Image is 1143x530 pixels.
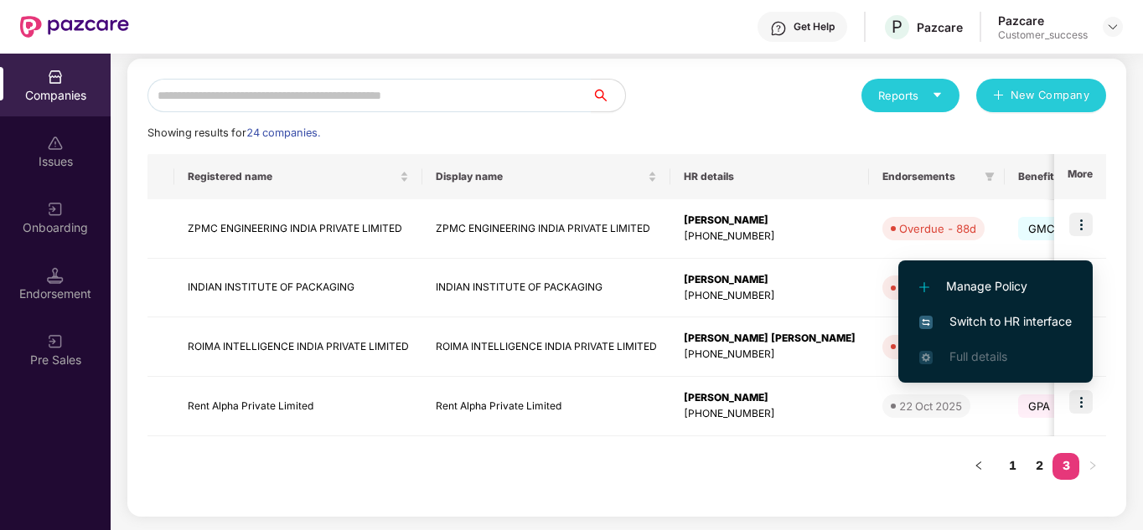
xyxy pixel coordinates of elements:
button: right [1079,453,1106,480]
img: icon [1069,390,1093,414]
div: Customer_success [998,28,1088,42]
span: Registered name [188,170,396,183]
button: left [965,453,992,480]
div: [PERSON_NAME] [684,272,856,288]
div: [PHONE_NUMBER] [684,406,856,422]
span: search [591,89,625,102]
li: 2 [1026,453,1052,480]
span: Full details [949,349,1007,363]
img: New Pazcare Logo [20,16,129,38]
img: svg+xml;base64,PHN2ZyB3aWR0aD0iMjAiIGhlaWdodD0iMjAiIHZpZXdCb3g9IjAgMCAyMCAyMCIgZmlsbD0ibm9uZSIgeG... [47,201,64,218]
div: [PERSON_NAME] [684,390,856,406]
div: Pazcare [917,19,963,35]
div: Overdue - 88d [899,220,976,237]
th: More [1054,154,1106,199]
img: svg+xml;base64,PHN2ZyB4bWxucz0iaHR0cDovL3d3dy53My5vcmcvMjAwMC9zdmciIHdpZHRoPSIxNi4zNjMiIGhlaWdodD... [919,351,933,364]
img: svg+xml;base64,PHN2ZyB4bWxucz0iaHR0cDovL3d3dy53My5vcmcvMjAwMC9zdmciIHdpZHRoPSIxMi4yMDEiIGhlaWdodD... [919,282,929,292]
button: search [591,79,626,112]
span: GMC [1018,217,1066,240]
li: Next Page [1079,453,1106,480]
td: ZPMC ENGINEERING INDIA PRIVATE LIMITED [422,199,670,259]
img: svg+xml;base64,PHN2ZyBpZD0iQ29tcGFuaWVzIiB4bWxucz0iaHR0cDovL3d3dy53My5vcmcvMjAwMC9zdmciIHdpZHRoPS... [47,69,64,85]
div: Pazcare [998,13,1088,28]
td: ROIMA INTELLIGENCE INDIA PRIVATE LIMITED [174,317,422,377]
div: [PHONE_NUMBER] [684,288,856,304]
span: Endorsements [882,170,978,183]
div: Reports [878,87,943,104]
div: [PHONE_NUMBER] [684,347,856,363]
div: Get Help [794,20,835,33]
a: 2 [1026,453,1052,478]
span: right [1088,461,1098,471]
img: svg+xml;base64,PHN2ZyB3aWR0aD0iMjAiIGhlaWdodD0iMjAiIHZpZXdCb3g9IjAgMCAyMCAyMCIgZmlsbD0ibm9uZSIgeG... [47,333,64,350]
span: Switch to HR interface [919,312,1072,331]
li: Previous Page [965,453,992,480]
span: New Company [1011,87,1090,104]
img: icon [1069,213,1093,236]
span: P [892,17,903,37]
span: filter [985,172,995,182]
span: Display name [436,170,644,183]
th: HR details [670,154,869,199]
img: svg+xml;base64,PHN2ZyBpZD0iSXNzdWVzX2Rpc2FibGVkIiB4bWxucz0iaHR0cDovL3d3dy53My5vcmcvMjAwMC9zdmciIH... [47,135,64,152]
li: 1 [999,453,1026,480]
th: Display name [422,154,670,199]
li: 3 [1052,453,1079,480]
button: plusNew Company [976,79,1106,112]
div: [PHONE_NUMBER] [684,229,856,244]
td: ZPMC ENGINEERING INDIA PRIVATE LIMITED [174,199,422,259]
th: Registered name [174,154,422,199]
span: filter [981,167,998,187]
span: plus [993,90,1004,103]
span: left [974,461,984,471]
div: [PERSON_NAME] [684,213,856,229]
td: INDIAN INSTITUTE OF PACKAGING [174,259,422,318]
td: ROIMA INTELLIGENCE INDIA PRIVATE LIMITED [422,317,670,377]
span: GPA [1018,394,1061,418]
a: 1 [999,453,1026,478]
span: caret-down [932,90,943,100]
span: Showing results for [147,126,320,139]
div: 22 Oct 2025 [899,398,962,414]
a: 3 [1052,453,1079,478]
img: svg+xml;base64,PHN2ZyBpZD0iSGVscC0zMngzMiIgeG1sbnM9Imh0dHA6Ly93d3cudzMub3JnLzIwMDAvc3ZnIiB3aWR0aD... [770,20,787,37]
td: Rent Alpha Private Limited [174,377,422,436]
span: 24 companies. [246,126,320,139]
td: Rent Alpha Private Limited [422,377,670,436]
td: INDIAN INSTITUTE OF PACKAGING [422,259,670,318]
img: svg+xml;base64,PHN2ZyB4bWxucz0iaHR0cDovL3d3dy53My5vcmcvMjAwMC9zdmciIHdpZHRoPSIxNiIgaGVpZ2h0PSIxNi... [919,316,933,329]
span: Manage Policy [919,277,1072,296]
img: svg+xml;base64,PHN2ZyB3aWR0aD0iMTQuNSIgaGVpZ2h0PSIxNC41IiB2aWV3Qm94PSIwIDAgMTYgMTYiIGZpbGw9Im5vbm... [47,267,64,284]
div: [PERSON_NAME] [PERSON_NAME] [684,331,856,347]
img: svg+xml;base64,PHN2ZyBpZD0iRHJvcGRvd24tMzJ4MzIiIHhtbG5zPSJodHRwOi8vd3d3LnczLm9yZy8yMDAwL3N2ZyIgd2... [1106,20,1120,33]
